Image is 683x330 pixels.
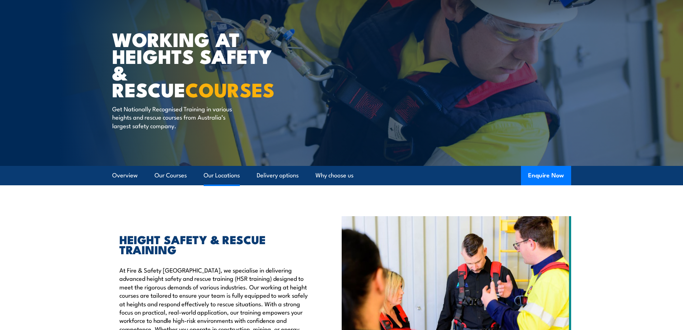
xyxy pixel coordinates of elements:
a: Why choose us [316,166,354,185]
h1: WORKING AT HEIGHTS SAFETY & RESCUE [112,31,289,98]
h2: HEIGHT SAFETY & RESCUE TRAINING [119,234,309,254]
a: Our Locations [204,166,240,185]
strong: COURSES [185,74,275,104]
button: Enquire Now [521,166,571,185]
p: Get Nationally Recognised Training in various heights and rescue courses from Australia’s largest... [112,104,243,130]
a: Our Courses [155,166,187,185]
a: Delivery options [257,166,299,185]
a: Overview [112,166,138,185]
